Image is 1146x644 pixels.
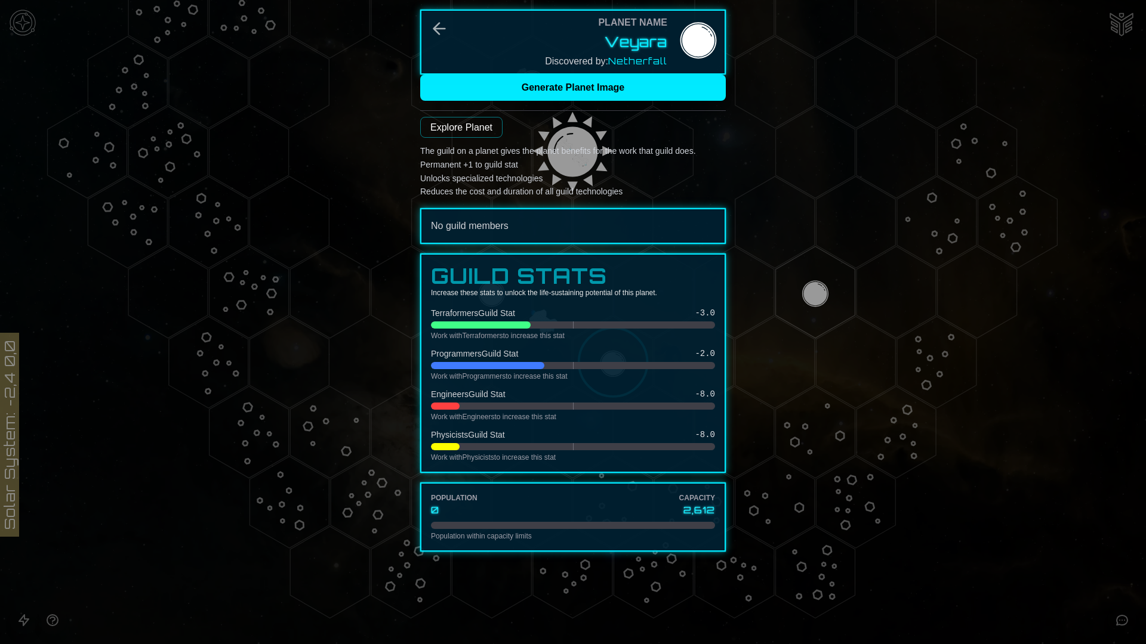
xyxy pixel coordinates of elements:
span: Engineers Guild Stat [431,388,506,400]
p: Work with Physicists to increase this stat [431,453,715,462]
div: Capacity [679,493,715,503]
button: Back [430,19,449,38]
span: -8.0 [695,429,715,441]
div: Planet Name [598,16,667,30]
li: Reduces the cost and duration of all guild technologies [420,185,726,199]
div: No guild members [431,219,715,233]
p: Work with Terraformers to increase this stat [431,331,715,340]
div: Population [431,493,478,503]
img: Planet Name Editor [677,21,720,64]
p: The guild on a planet gives the planet benefits for the work that guild does. [420,144,726,199]
div: 0 [431,503,478,517]
span: Netherfall [608,55,667,67]
a: Explore Planet [420,117,503,138]
div: Discovered by: [545,54,667,69]
p: Increase these stats to unlock the life-sustaining potential of this planet. [431,288,715,298]
p: Work with Programmers to increase this stat [431,371,715,381]
h3: Guild Stats [431,264,715,288]
p: Work with Engineers to increase this stat [431,412,715,422]
button: Generate Planet Image [420,75,726,101]
div: 2,612 [679,503,715,517]
p: Population within capacity limits [431,531,715,541]
span: -2.0 [695,348,715,360]
span: -8.0 [695,388,715,400]
span: -3.0 [695,307,715,319]
span: Programmers Guild Stat [431,348,518,360]
li: Unlocks specialized technologies [420,172,726,185]
span: Physicists Guild Stat [431,429,505,441]
li: Permanent +1 to guild stat [420,158,726,172]
button: Veyara [605,32,667,51]
span: Terraformers Guild Stat [431,307,515,319]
